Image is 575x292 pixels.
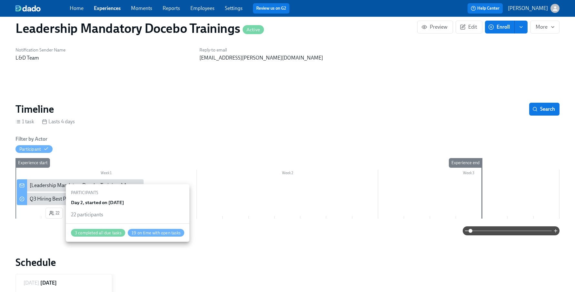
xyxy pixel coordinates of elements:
[40,279,57,287] h6: [DATE]
[30,182,193,189] div: [Leadership Mandatory Docebo Trainings] A new experience starts [DATE]!
[15,170,197,178] div: Week 1
[515,21,528,33] button: enroll
[15,47,192,53] h6: Notification Sender Name
[71,211,184,218] div: 22 participants
[15,118,34,125] div: 1 task
[225,5,243,11] a: Settings
[530,21,560,33] button: More
[15,136,47,143] h6: Filter by Actor
[190,5,215,11] a: Employees
[42,118,75,125] div: Lasts 4 days
[489,24,510,30] span: Enroll
[71,231,125,235] span: 3 completed all due tasks
[534,106,555,112] span: Search
[529,103,560,116] button: Search
[30,195,83,203] div: Q3 Hiring Best Practices
[128,231,184,235] span: 19 on time with open tasks
[15,145,53,153] button: Participant
[461,24,477,30] span: Edit
[45,208,63,219] button: 22
[456,21,482,33] button: Edit
[71,199,184,206] div: Day 2, started on [DATE]
[256,5,286,12] a: Review us on G2
[24,279,39,287] p: [DATE]
[94,5,121,11] a: Experiences
[471,5,499,12] span: Help Center
[508,5,548,12] p: [PERSON_NAME]
[378,170,560,178] div: Week 3
[163,5,180,11] a: Reports
[423,24,448,30] span: Preview
[71,189,184,196] div: Participants
[536,24,554,30] span: More
[199,54,376,61] p: [EMAIL_ADDRESS][PERSON_NAME][DOMAIN_NAME]
[131,5,152,11] a: Moments
[17,179,144,192] div: [Leadership Mandatory Docebo Trainings] A new experience starts [DATE]!
[19,146,41,152] div: Hide Participant
[468,3,503,14] button: Help Center
[17,193,118,205] div: Q3 Hiring Best Practices
[485,21,515,33] button: Enroll
[253,3,289,14] button: Review us on G2
[15,158,50,168] div: Experience start
[449,158,482,168] div: Experience end
[15,5,41,12] img: dado
[508,4,560,13] button: [PERSON_NAME]
[199,47,376,53] h6: Reply-to email
[15,5,70,12] a: dado
[49,210,59,216] span: 22
[417,21,453,33] button: Preview
[70,5,84,11] a: Home
[243,27,264,32] span: Active
[197,170,378,178] div: Week 2
[15,54,192,61] p: L&D Team
[15,103,54,116] h2: Timeline
[15,256,560,269] h2: Schedule
[15,21,264,36] h1: Leadership Mandatory Docebo Trainings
